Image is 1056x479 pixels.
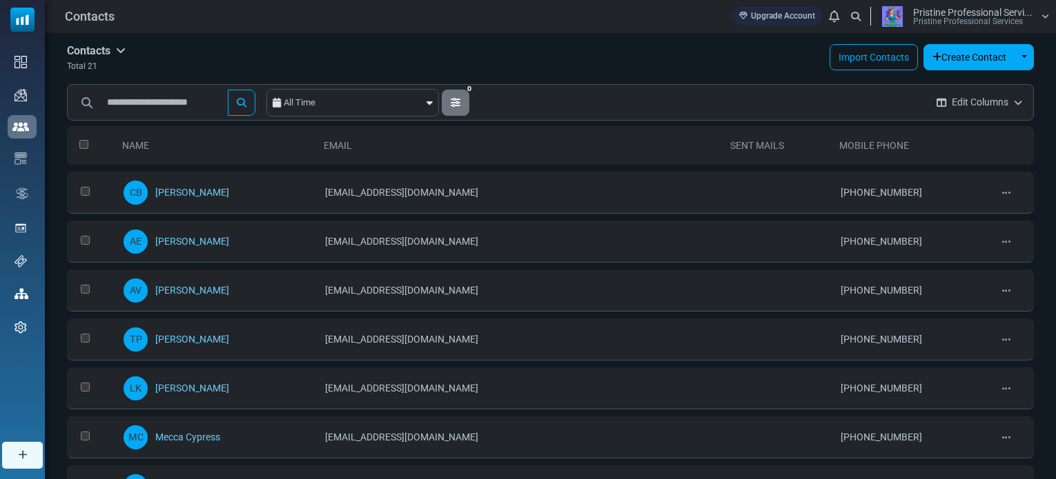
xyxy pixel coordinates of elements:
[913,8,1033,17] span: Pristine Professional Servi...
[67,61,86,71] span: Total
[67,44,126,57] h5: Contacts
[318,221,724,263] td: [EMAIL_ADDRESS][DOMAIN_NAME]
[124,376,148,400] span: LK
[124,181,148,205] span: CB
[732,7,822,25] a: Upgrade Account
[122,140,149,151] a: Name
[124,327,148,351] span: TP
[318,172,724,214] td: [EMAIL_ADDRESS][DOMAIN_NAME]
[834,318,995,360] td: [PHONE_NUMBER]
[730,140,784,151] a: Sent Mails
[834,416,995,458] td: [PHONE_NUMBER]
[155,285,229,296] a: [PERSON_NAME]
[14,222,27,234] img: landing_pages.svg
[14,89,27,101] img: campaigns-icon.png
[462,83,477,96] span: 0
[124,425,148,449] span: MC
[834,269,995,312] td: [PHONE_NUMBER]
[875,6,910,27] img: User Logo
[830,44,918,70] a: Import Contacts
[14,56,27,68] img: dashboard-icon.svg
[155,187,229,198] a: [PERSON_NAME]
[839,140,909,151] span: translation missing: en.crm_contacts.form.list_header.mobile_phone
[324,140,352,151] a: Email
[14,185,30,201] img: workflow.svg
[913,17,1023,26] span: Pristine Professional Services
[124,278,148,303] span: AV
[12,122,29,132] img: contacts-icon-active.svg
[318,318,724,360] td: [EMAIL_ADDRESS][DOMAIN_NAME]
[284,90,424,116] div: All Time
[14,321,27,334] img: settings-icon.svg
[124,230,148,254] span: AE
[834,221,995,263] td: [PHONE_NUMBER]
[155,334,229,345] a: [PERSON_NAME]
[318,367,724,409] td: [EMAIL_ADDRESS][DOMAIN_NAME]
[155,431,220,442] a: Mecca Cypress
[834,367,995,409] td: [PHONE_NUMBER]
[923,44,1015,70] button: Create Contact
[65,7,115,26] span: Contacts
[875,6,1049,27] a: User Logo Pristine Professional Servi... Pristine Professional Services
[14,255,27,267] img: support-icon.svg
[155,236,229,247] a: [PERSON_NAME]
[839,140,909,151] a: Mobile Phone
[442,90,469,116] button: 0
[318,416,724,458] td: [EMAIL_ADDRESS][DOMAIN_NAME]
[926,84,1033,121] button: Edit Columns
[88,61,97,71] span: 21
[10,8,35,32] img: mailsoftly_icon_blue_white.svg
[14,152,27,165] img: email-templates-icon.svg
[318,269,724,312] td: [EMAIL_ADDRESS][DOMAIN_NAME]
[155,383,229,394] a: [PERSON_NAME]
[834,172,995,214] td: [PHONE_NUMBER]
